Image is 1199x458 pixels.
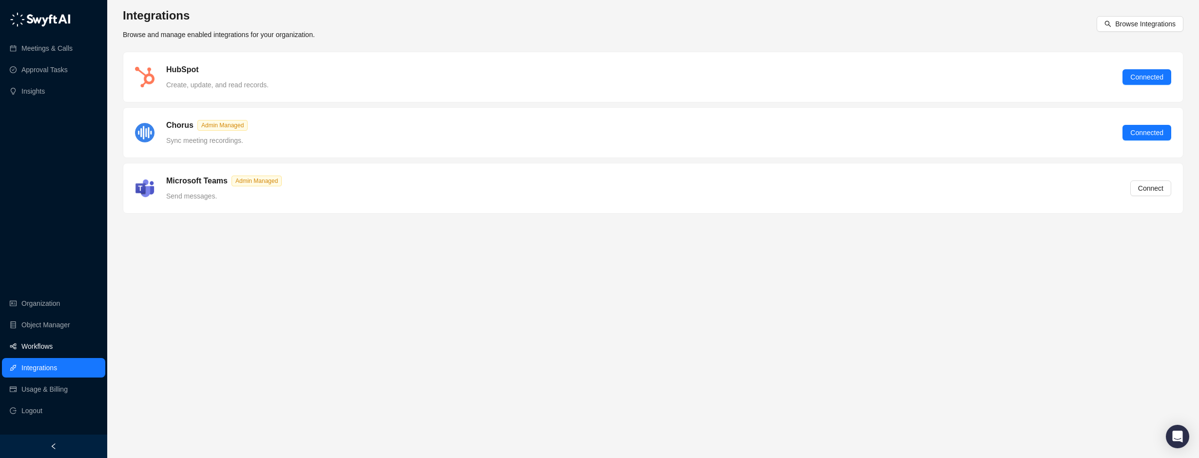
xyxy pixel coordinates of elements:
[1122,125,1171,140] button: Connected
[135,179,155,197] img: microsoft-teams-BZ5xE2bQ.png
[135,67,155,87] img: hubspot-DkpyWjJb.png
[1130,72,1163,82] span: Connected
[21,39,73,58] a: Meetings & Calls
[21,81,45,101] a: Insights
[166,64,199,76] h5: HubSpot
[1122,69,1171,85] button: Connected
[123,31,315,39] span: Browse and manage enabled integrations for your organization.
[166,119,193,131] h5: Chorus
[21,358,57,378] a: Integrations
[166,137,243,144] span: Sync meeting recordings.
[1130,127,1163,138] span: Connected
[1097,16,1183,32] button: Browse Integrations
[1115,19,1176,29] span: Browse Integrations
[1138,183,1163,194] span: Connect
[21,337,53,356] a: Workflows
[123,8,315,23] h3: Integrations
[1104,20,1111,27] span: search
[21,60,68,80] a: Approval Tasks
[166,175,228,187] h5: Microsoft Teams
[232,176,282,186] span: Admin Managed
[1166,425,1189,448] div: Open Intercom Messenger
[197,120,248,131] span: Admin Managed
[135,123,155,142] img: chorus-BBBF9yxZ.png
[166,81,269,89] span: Create, update, and read records.
[21,315,70,335] a: Object Manager
[10,407,17,414] span: logout
[21,379,68,399] a: Usage & Billing
[21,401,42,420] span: Logout
[10,12,71,27] img: logo-05li4sbe.png
[1130,180,1171,196] button: Connect
[50,443,57,450] span: left
[21,294,60,313] a: Organization
[166,192,217,200] span: Send messages.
